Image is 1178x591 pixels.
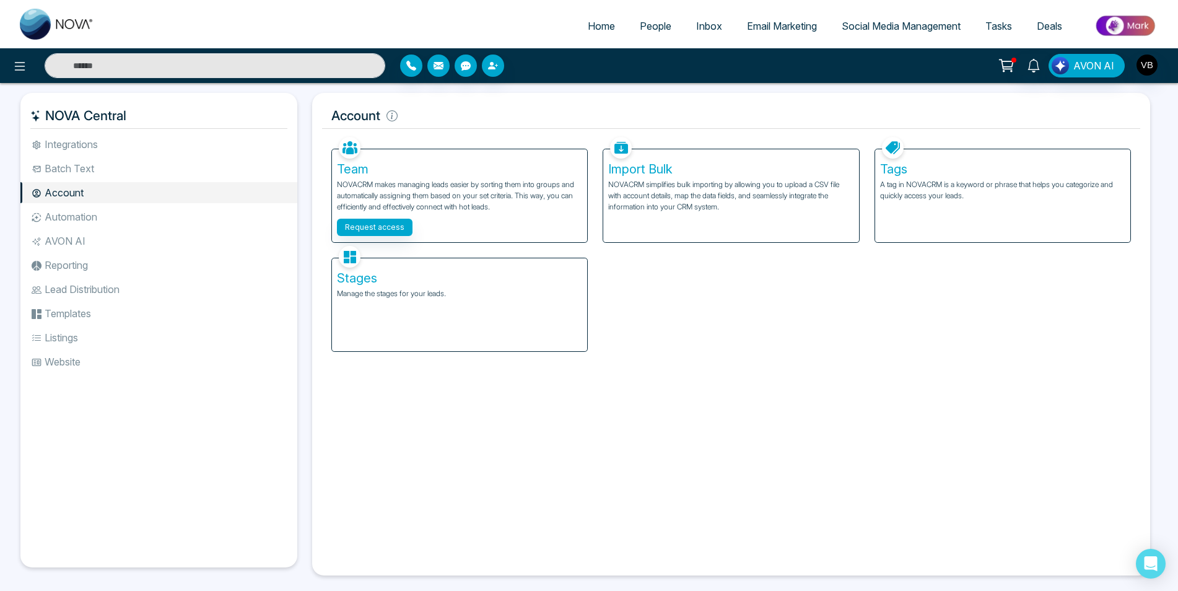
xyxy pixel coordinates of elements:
li: AVON AI [20,230,297,252]
span: AVON AI [1073,58,1114,73]
button: Request access [337,219,412,236]
img: Nova CRM Logo [20,9,94,40]
h5: Import Bulk [608,162,853,177]
li: Batch Text [20,158,297,179]
span: Tasks [985,20,1012,32]
h5: Team [337,162,582,177]
h5: NOVA Central [30,103,287,129]
button: AVON AI [1049,54,1125,77]
li: Reporting [20,255,297,276]
a: Social Media Management [829,14,973,38]
img: User Avatar [1137,55,1158,76]
span: Social Media Management [842,20,961,32]
li: Templates [20,303,297,324]
img: Lead Flow [1052,57,1069,74]
a: Tasks [973,14,1024,38]
li: Website [20,351,297,372]
a: Home [575,14,627,38]
img: Team [339,137,360,159]
li: Lead Distribution [20,279,297,300]
div: Open Intercom Messenger [1136,549,1166,579]
img: Tags [882,137,904,159]
li: Listings [20,327,297,348]
span: Deals [1037,20,1062,32]
img: Import Bulk [610,137,632,159]
li: Integrations [20,134,297,155]
li: Account [20,182,297,203]
p: Manage the stages for your leads. [337,288,582,299]
p: NOVACRM simplifies bulk importing by allowing you to upload a CSV file with account details, map ... [608,179,853,212]
span: Email Marketing [747,20,817,32]
img: Stages [339,246,360,268]
h5: Tags [880,162,1125,177]
li: Automation [20,206,297,227]
h5: Stages [337,271,582,286]
span: People [640,20,671,32]
a: Inbox [684,14,735,38]
a: Deals [1024,14,1075,38]
a: Email Marketing [735,14,829,38]
p: A tag in NOVACRM is a keyword or phrase that helps you categorize and quickly access your leads. [880,179,1125,201]
a: People [627,14,684,38]
img: Market-place.gif [1081,12,1171,40]
p: NOVACRM makes managing leads easier by sorting them into groups and automatically assigning them ... [337,179,582,212]
span: Home [588,20,615,32]
span: Inbox [696,20,722,32]
h5: Account [322,103,1140,129]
